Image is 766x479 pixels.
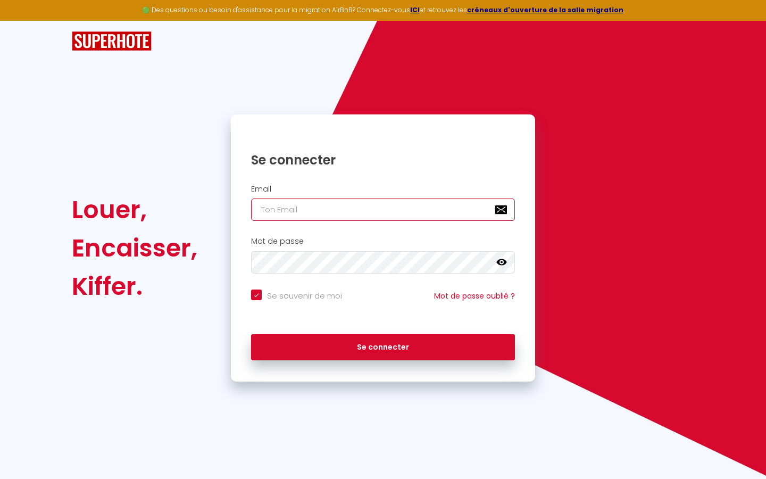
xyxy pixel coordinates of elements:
[251,152,515,168] h1: Se connecter
[72,31,152,51] img: SuperHote logo
[434,291,515,301] a: Mot de passe oublié ?
[467,5,623,14] a: créneaux d'ouverture de la salle migration
[72,267,197,305] div: Kiffer.
[72,191,197,229] div: Louer,
[251,334,515,361] button: Se connecter
[72,229,197,267] div: Encaisser,
[251,237,515,246] h2: Mot de passe
[410,5,420,14] a: ICI
[251,199,515,221] input: Ton Email
[251,185,515,194] h2: Email
[9,4,40,36] button: Ouvrir le widget de chat LiveChat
